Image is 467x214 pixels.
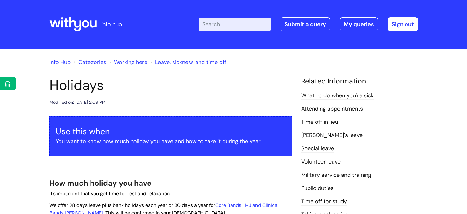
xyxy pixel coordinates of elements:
a: Leave, sickness and time off [155,59,226,66]
a: What to do when you’re sick [301,92,374,100]
a: Time off for study [301,198,347,206]
li: Leave, sickness and time off [149,57,226,67]
a: Volunteer leave [301,158,341,166]
a: Working here [114,59,147,66]
div: Modified on: [DATE] 2:09 PM [49,99,106,106]
p: You want to know how much holiday you have and how to take it during the year. [56,136,286,146]
a: Public duties [301,184,333,192]
a: Categories [78,59,106,66]
div: | - [199,17,418,31]
span: It’s important that you get time for rest and relaxation. [49,190,171,197]
p: info hub [101,19,122,29]
h4: Related Information [301,77,418,86]
a: Submit a query [281,17,330,31]
a: Attending appointments [301,105,363,113]
span: How much holiday you have [49,178,151,188]
h1: Holidays [49,77,292,94]
li: Working here [108,57,147,67]
h3: Use this when [56,127,286,136]
a: [PERSON_NAME]'s leave [301,131,363,139]
a: Info Hub [49,59,71,66]
a: Sign out [388,17,418,31]
a: Time off in lieu [301,118,338,126]
a: My queries [340,17,378,31]
input: Search [199,18,271,31]
li: Solution home [72,57,106,67]
a: Military service and training [301,171,371,179]
a: Special leave [301,145,334,153]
